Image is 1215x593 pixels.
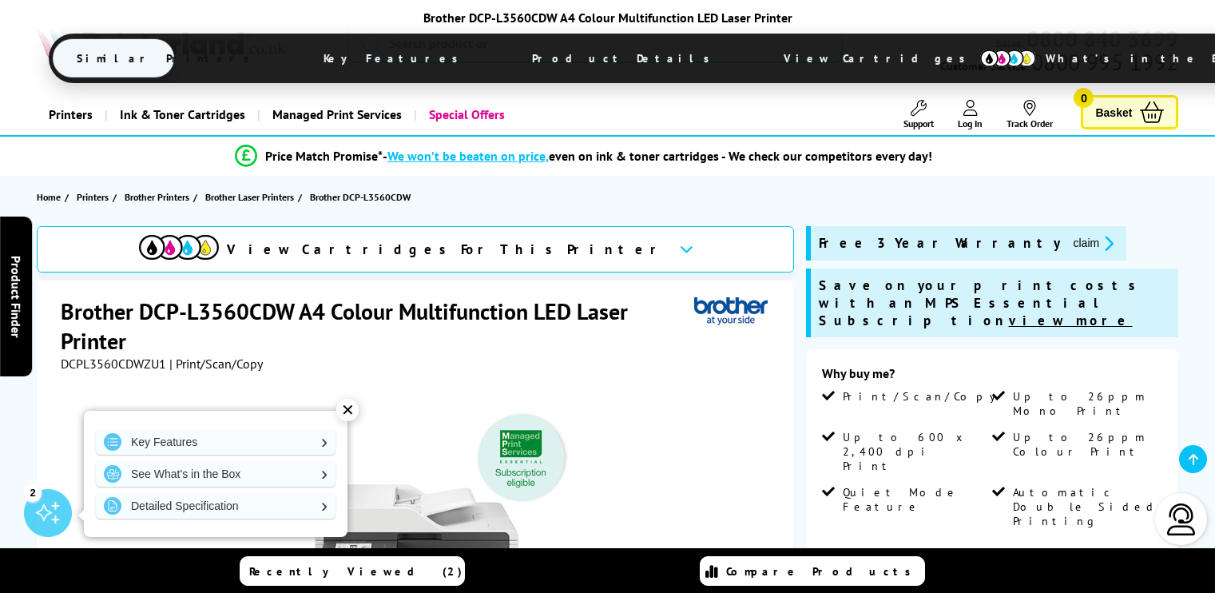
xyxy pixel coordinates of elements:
span: Product Finder [8,256,24,338]
button: promo-description [1069,234,1119,253]
span: Brother DCP-L3560CDW [310,189,411,205]
span: Print/Scan/Copy [843,389,1007,404]
span: Product Details [508,39,742,78]
a: Brother DCP-L3560CDW [310,189,415,205]
span: We won’t be beaten on price, [387,148,549,164]
span: Free 3 Year Warranty [819,234,1061,253]
span: Up to 26ppm Mono Print [1013,389,1159,418]
span: Price Match Promise* [265,148,383,164]
span: Key Features [300,39,490,78]
u: view more [1009,312,1133,329]
span: Brother Laser Printers [205,189,294,205]
a: Track Order [1007,100,1053,129]
div: Why buy me? [822,365,1163,389]
img: user-headset-light.svg [1165,503,1197,535]
img: View Cartridges [139,235,219,260]
span: Recently Viewed (2) [249,564,463,579]
a: Key Features [96,429,336,455]
span: Printers [77,189,109,205]
a: Brother Laser Printers [205,189,298,205]
a: Ink & Toner Cartridges [105,94,257,135]
span: Ink & Toner Cartridges [120,94,245,135]
a: Compare Products [700,556,925,586]
span: DCPL3560CDWZU1 [61,356,166,372]
span: Automatic Double Sided Printing [1013,485,1159,528]
span: Up to 26ppm Colour Print [1013,430,1159,459]
img: Brother [694,296,768,326]
a: Basket 0 [1081,95,1178,129]
a: Brother Printers [125,189,193,205]
a: Log In [958,100,983,129]
div: Brother DCP-L3560CDW A4 Colour Multifunction LED Laser Printer [49,10,1167,26]
a: Printers [77,189,113,205]
span: Save on your print costs with an MPS Essential Subscription [819,277,1143,329]
a: Home [37,189,65,205]
span: Brother Printers [125,189,189,205]
div: ✕ [336,399,359,421]
span: Support [903,117,934,129]
div: - even on ink & toner cartridges - We check our competitors every day! [383,148,932,164]
span: Similar Printers [53,39,282,78]
a: Recently Viewed (2) [240,556,465,586]
div: 2 [24,484,42,501]
a: See What's in the Box [96,461,336,487]
a: Detailed Specification [96,493,336,519]
a: Special Offers [414,94,517,135]
h1: Brother DCP-L3560CDW A4 Colour Multifunction LED Laser Printer [61,296,694,356]
span: 0 [1074,88,1094,108]
img: cmyk-icon.svg [980,50,1036,67]
span: Quiet Mode Feature [843,485,989,514]
a: Managed Print Services [257,94,414,135]
span: Log In [958,117,983,129]
span: Compare Products [726,564,919,579]
span: Up to 600 x 2,400 dpi Print [843,430,989,473]
a: Printers [37,94,105,135]
span: View Cartridges For This Printer [227,241,666,258]
li: modal_Promise [8,142,1159,170]
span: | Print/Scan/Copy [169,356,263,372]
span: Home [37,189,61,205]
a: Support [903,100,934,129]
span: Basket [1095,101,1132,123]
span: View Cartridges [760,38,1004,79]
